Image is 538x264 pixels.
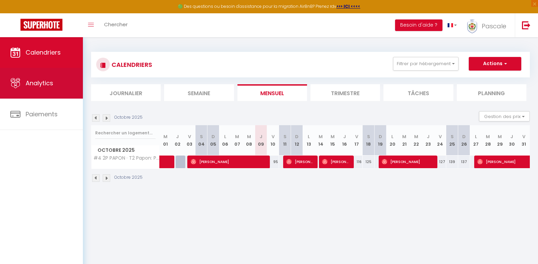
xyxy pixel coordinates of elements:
[518,125,530,156] th: 31
[310,84,380,101] li: Trimestre
[195,125,207,156] th: 04
[522,133,525,140] abbr: V
[395,19,442,31] button: Besoin d'aide ?
[475,133,477,140] abbr: L
[458,156,470,168] div: 137
[510,133,513,140] abbr: J
[243,125,255,156] th: 08
[184,125,195,156] th: 03
[291,125,303,156] th: 12
[402,133,406,140] abbr: M
[114,174,143,181] p: Octobre 2025
[172,125,184,156] th: 02
[91,84,161,101] li: Journalier
[114,114,143,121] p: Octobre 2025
[303,125,315,156] th: 13
[367,133,370,140] abbr: S
[283,133,287,140] abbr: S
[212,133,215,140] abbr: D
[482,22,506,30] span: Pascale
[398,125,410,156] th: 21
[219,125,231,156] th: 06
[188,133,191,140] abbr: V
[375,125,387,156] th: 19
[26,79,53,87] span: Analytics
[387,125,398,156] th: 20
[486,133,490,140] abbr: M
[457,84,526,101] li: Planning
[267,156,279,168] div: 95
[522,21,530,29] img: logout
[110,57,152,72] h3: CALENDRIERS
[363,125,375,156] th: 18
[104,21,128,28] span: Chercher
[410,125,422,156] th: 22
[422,125,434,156] th: 23
[494,125,506,156] th: 29
[260,133,262,140] abbr: J
[95,127,156,139] input: Rechercher un logement...
[434,156,446,168] div: 127
[235,133,239,140] abbr: M
[498,133,502,140] abbr: M
[224,133,226,140] abbr: L
[336,3,360,9] a: >>> ICI <<<<
[414,133,418,140] abbr: M
[383,84,453,101] li: Tâches
[479,111,530,121] button: Gestion des prix
[427,133,430,140] abbr: J
[92,156,161,161] span: #4 2P PAPON · T2 Papon: Parking- climatisé - terrasse & wifi
[91,145,159,155] span: Octobre 2025
[393,57,459,71] button: Filtrer par hébergement
[176,133,179,140] abbr: J
[164,84,234,101] li: Semaine
[191,155,266,168] span: [PERSON_NAME]
[20,19,62,31] img: Super Booking
[458,125,470,156] th: 26
[462,13,515,37] a: ... Pascale
[160,125,172,156] th: 01
[308,133,310,140] abbr: L
[355,133,358,140] abbr: V
[322,155,350,168] span: [PERSON_NAME]
[26,48,61,57] span: Calendriers
[446,125,458,156] th: 25
[207,125,219,156] th: 05
[267,125,279,156] th: 10
[482,125,494,156] th: 28
[506,125,518,156] th: 30
[470,125,482,156] th: 27
[286,155,314,168] span: [PERSON_NAME]
[434,125,446,156] th: 24
[99,13,133,37] a: Chercher
[255,125,267,156] th: 09
[295,133,299,140] abbr: D
[231,125,243,156] th: 07
[379,133,382,140] abbr: D
[327,125,339,156] th: 15
[446,156,458,168] div: 139
[351,156,363,168] div: 116
[363,156,375,168] div: 125
[163,133,168,140] abbr: M
[331,133,335,140] abbr: M
[26,110,58,118] span: Paiements
[391,133,393,140] abbr: L
[469,57,521,71] button: Actions
[351,125,363,156] th: 17
[462,133,466,140] abbr: D
[237,84,307,101] li: Mensuel
[339,125,351,156] th: 16
[319,133,323,140] abbr: M
[467,19,477,33] img: ...
[451,133,454,140] abbr: S
[439,133,442,140] abbr: V
[343,133,346,140] abbr: J
[279,125,291,156] th: 11
[247,133,251,140] abbr: M
[272,133,275,140] abbr: V
[382,155,434,168] span: [PERSON_NAME]
[315,125,327,156] th: 14
[200,133,203,140] abbr: S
